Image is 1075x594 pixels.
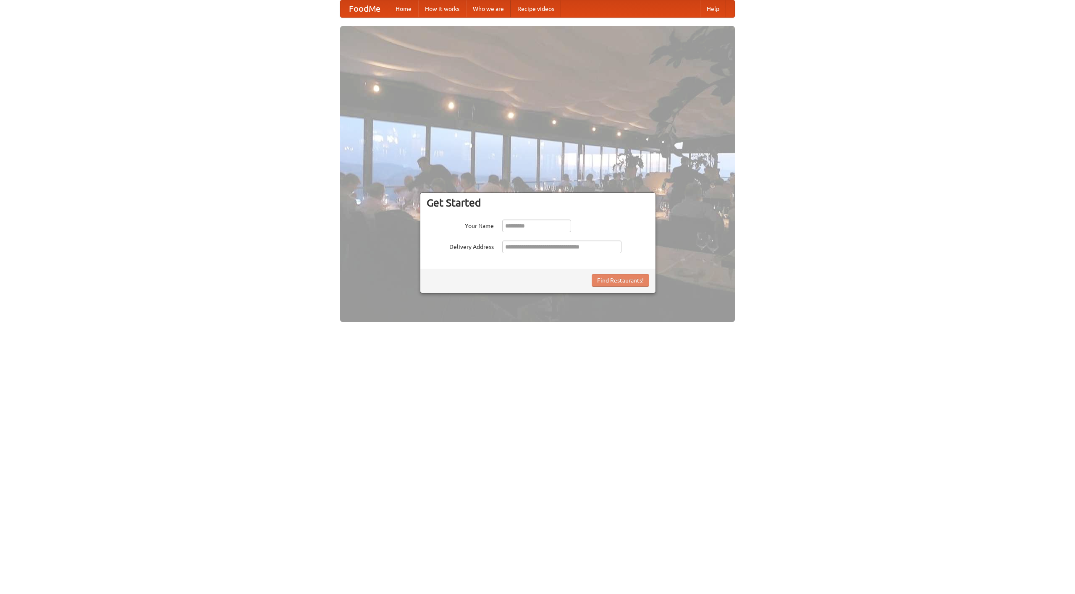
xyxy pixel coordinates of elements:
a: Home [389,0,418,17]
label: Your Name [427,220,494,230]
a: Who we are [466,0,511,17]
a: How it works [418,0,466,17]
button: Find Restaurants! [592,274,649,287]
a: FoodMe [341,0,389,17]
a: Help [700,0,726,17]
label: Delivery Address [427,241,494,251]
h3: Get Started [427,196,649,209]
a: Recipe videos [511,0,561,17]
